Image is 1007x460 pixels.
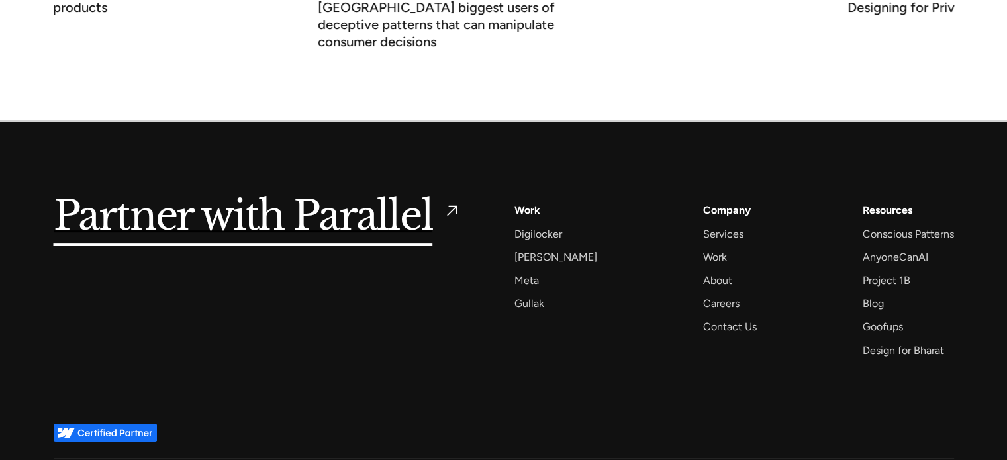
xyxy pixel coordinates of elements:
a: Services [703,225,743,243]
a: Work [703,248,727,266]
a: About [703,271,732,289]
a: Careers [703,295,740,312]
a: Meta [514,271,539,289]
a: Design for Bharat [862,342,943,359]
a: Project 1B [862,271,910,289]
a: Conscious Patterns [862,225,953,243]
a: AnyoneCanAI [862,248,928,266]
a: Company [703,201,751,219]
a: Digilocker [514,225,562,243]
a: Partner with Parallel [54,201,462,232]
div: Resources [862,201,912,219]
a: Work [514,201,540,219]
a: Contact Us [703,318,757,336]
a: Goofups [862,318,902,336]
a: Blog [862,295,883,312]
h5: Partner with Parallel [54,201,433,232]
a: Gullak [514,295,544,312]
a: [PERSON_NAME] [514,248,597,266]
